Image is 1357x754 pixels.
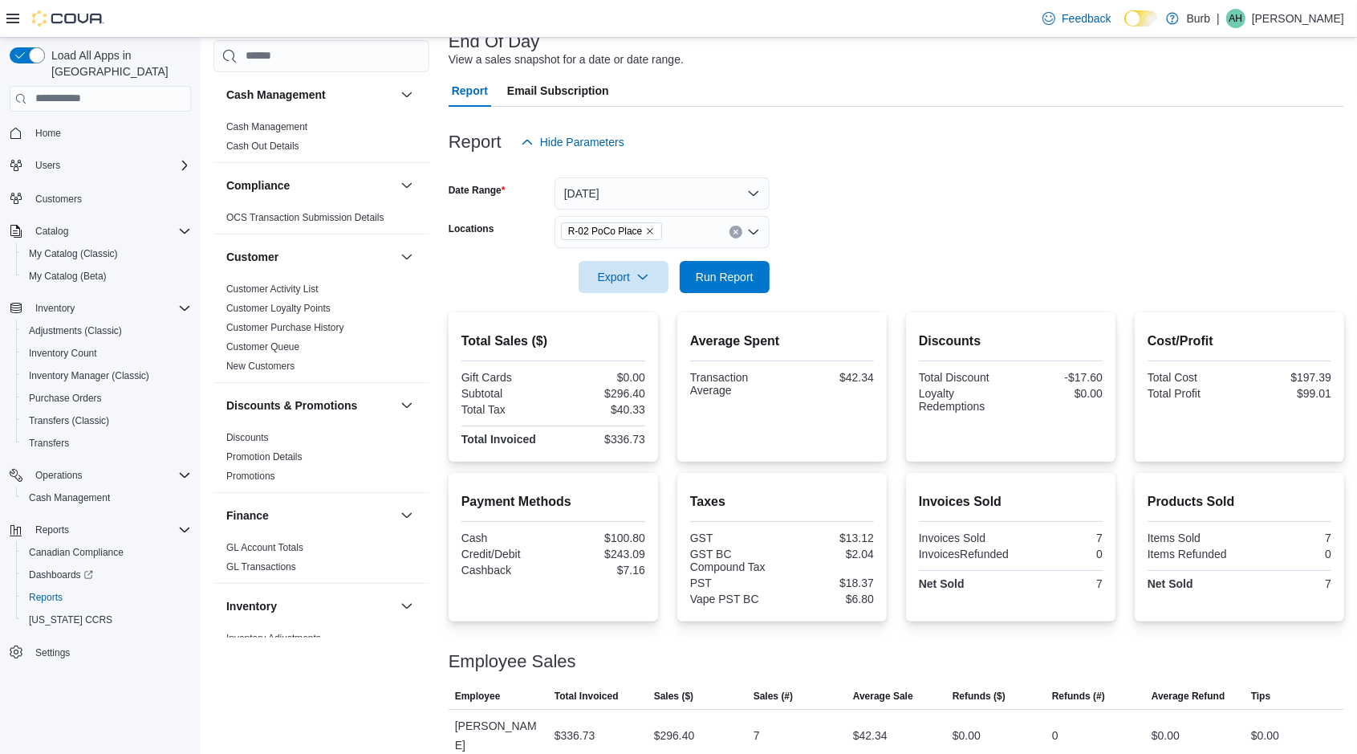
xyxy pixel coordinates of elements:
[397,597,416,616] button: Inventory
[680,261,770,293] button: Run Report
[1062,10,1111,26] span: Feedback
[556,433,645,446] div: $336.73
[29,643,76,662] a: Settings
[588,261,659,293] span: Export
[226,397,357,414] h3: Discounts & Promotions
[3,297,197,320] button: Inventory
[449,132,502,152] h3: Report
[556,403,645,416] div: $40.33
[22,244,191,263] span: My Catalog (Classic)
[226,120,307,133] span: Cash Management
[213,538,429,583] div: Finance
[226,507,394,524] button: Finance
[3,641,197,664] button: Settings
[226,141,299,152] a: Cash Out Details
[22,321,191,340] span: Adjustments (Classic)
[226,471,275,482] a: Promotions
[3,220,197,243] button: Catalog
[1014,387,1103,400] div: $0.00
[16,564,197,586] a: Dashboards
[919,548,1009,560] div: InvoicesRefunded
[449,222,494,235] label: Locations
[1242,548,1331,560] div: 0
[455,690,501,703] span: Employee
[16,320,197,342] button: Adjustments (Classic)
[919,387,1008,413] div: Loyalty Redemptions
[1252,9,1344,28] p: [PERSON_NAME]
[226,212,384,223] a: OCS Transaction Submission Details
[22,588,69,607] a: Reports
[226,303,331,314] a: Customer Loyalty Points
[16,265,197,287] button: My Catalog (Beta)
[690,371,779,397] div: Transaction Average
[1148,492,1331,511] h2: Products Sold
[226,302,331,315] span: Customer Loyalty Points
[226,360,295,373] span: New Customers
[29,222,75,241] button: Catalog
[449,652,576,671] h3: Employee Sales
[29,591,63,604] span: Reports
[22,488,116,507] a: Cash Management
[953,690,1006,703] span: Refunds ($)
[449,51,684,68] div: View a sales snapshot for a date or date range.
[22,344,104,363] a: Inventory Count
[29,188,191,208] span: Customers
[1242,577,1331,590] div: 7
[226,283,319,295] span: Customer Activity List
[226,340,299,353] span: Customer Queue
[1148,548,1237,560] div: Items Refunded
[22,366,156,385] a: Inventory Manager (Classic)
[29,466,191,485] span: Operations
[507,75,609,107] span: Email Subscription
[461,532,551,544] div: Cash
[29,569,93,581] span: Dashboards
[16,342,197,365] button: Inventory Count
[213,208,429,234] div: Compliance
[747,226,760,238] button: Open list of options
[16,410,197,432] button: Transfers (Classic)
[785,593,874,605] div: $6.80
[754,726,760,745] div: 7
[35,159,60,172] span: Users
[16,586,197,609] button: Reports
[452,75,488,107] span: Report
[556,532,645,544] div: $100.80
[226,87,394,103] button: Cash Management
[35,302,75,315] span: Inventory
[1229,9,1243,28] span: AH
[579,261,668,293] button: Export
[461,387,551,400] div: Subtotal
[1014,532,1103,544] div: 7
[785,532,874,544] div: $13.12
[22,565,100,585] a: Dashboards
[16,387,197,410] button: Purchase Orders
[729,226,742,238] button: Clear input
[785,371,874,384] div: $42.34
[3,519,197,541] button: Reports
[29,222,191,241] span: Catalog
[226,451,303,463] a: Promotion Details
[213,117,429,162] div: Cash Management
[226,341,299,353] a: Customer Queue
[226,177,394,194] button: Compliance
[29,123,191,143] span: Home
[690,577,779,589] div: PST
[29,156,67,175] button: Users
[690,548,779,573] div: GST BC Compound Tax
[22,389,191,408] span: Purchase Orders
[556,387,645,400] div: $296.40
[29,520,191,540] span: Reports
[1052,690,1105,703] span: Refunds (#)
[1251,690,1270,703] span: Tips
[29,392,102,405] span: Purchase Orders
[22,389,108,408] a: Purchase Orders
[1014,577,1103,590] div: 7
[22,565,191,585] span: Dashboards
[226,561,296,573] a: GL Transactions
[29,156,191,175] span: Users
[22,543,130,562] a: Canadian Compliance
[29,546,124,559] span: Canadian Compliance
[29,520,75,540] button: Reports
[226,560,296,573] span: GL Transactions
